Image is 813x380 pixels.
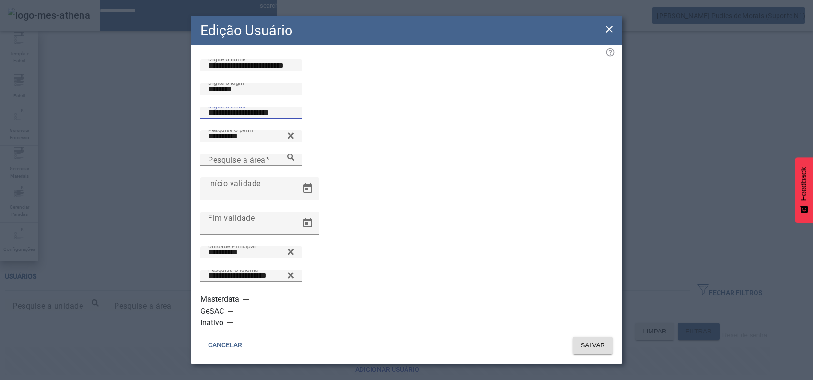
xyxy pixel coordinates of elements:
button: Open calendar [296,177,319,200]
h2: Edição Usuário [200,20,292,41]
button: Open calendar [296,212,319,235]
mat-label: Digite o email [208,103,245,109]
label: Inativo [200,317,225,329]
mat-label: Pesquise o perfil [208,126,253,133]
span: Feedback [800,167,808,201]
mat-label: Início validade [208,178,261,188]
mat-label: Digite o login [208,79,244,86]
input: Number [208,131,294,142]
mat-label: Pesquise a área [208,155,266,164]
button: SALVAR [573,337,613,354]
input: Number [208,247,294,258]
mat-label: Unidade Principal [208,242,256,249]
input: Number [208,270,294,282]
mat-label: Digite o nome [208,56,245,62]
input: Number [208,154,294,166]
mat-label: Fim validade [208,213,255,222]
label: GeSAC [200,306,226,317]
mat-label: Pesquisa o idioma [208,266,258,273]
button: CANCELAR [200,337,250,354]
span: CANCELAR [208,341,242,350]
span: SALVAR [581,341,605,350]
label: Masterdata [200,294,241,305]
button: Feedback - Mostrar pesquisa [795,157,813,223]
